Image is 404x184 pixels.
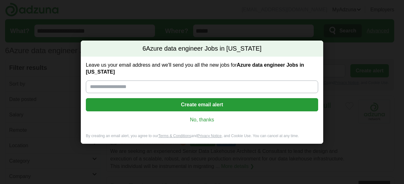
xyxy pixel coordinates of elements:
[142,44,146,53] span: 6
[158,134,191,138] a: Terms & Conditions
[86,98,318,111] button: Create email alert
[86,62,318,75] label: Leave us your email address and we'll send you all the new jobs for
[81,133,323,144] div: By creating an email alert, you agree to our and , and Cookie Use. You can cancel at any time.
[91,116,313,123] a: No, thanks
[198,134,222,138] a: Privacy Notice
[81,41,323,57] h2: Azure data engineer Jobs in [US_STATE]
